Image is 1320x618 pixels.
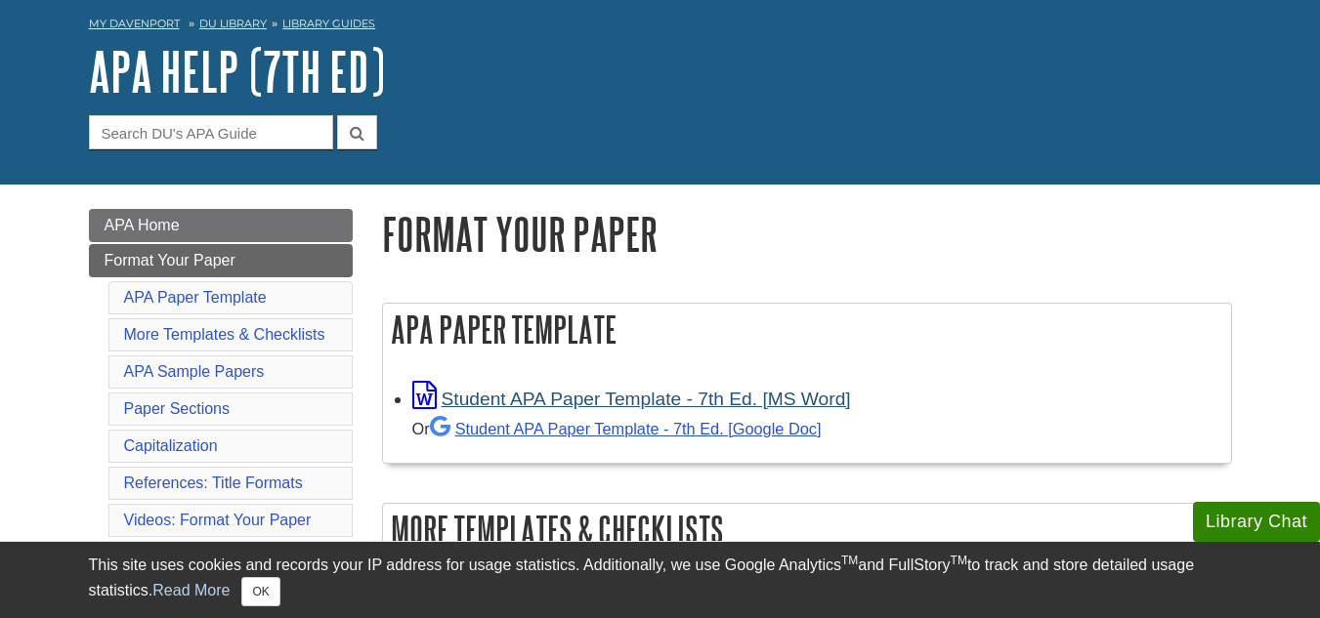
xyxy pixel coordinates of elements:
a: More Templates & Checklists [124,326,325,343]
a: Videos: Format Your Paper [124,512,312,528]
a: DU Library [199,17,267,30]
a: Student APA Paper Template - 7th Ed. [Google Doc] [430,420,822,437]
a: Capitalization [124,437,218,454]
nav: breadcrumb [89,11,1232,42]
sup: TM [841,554,858,567]
a: APA Help (7th Ed) [89,41,385,102]
a: Paper Sections [124,400,231,417]
button: Close [241,577,279,606]
div: This site uses cookies and records your IP address for usage statistics. Additionally, we use Goo... [89,554,1232,606]
a: Read More [152,582,230,598]
a: Link opens in new window [412,389,851,409]
a: My Davenport [89,16,180,32]
h2: APA Paper Template [383,304,1231,355]
a: Library Guides [282,17,375,30]
span: Format Your Paper [105,252,235,268]
a: APA Paper Template [124,289,267,306]
sup: TM [951,554,967,567]
button: Library Chat [1193,502,1320,542]
small: Or [412,420,822,437]
a: APA Home [89,209,353,242]
span: APA Home [105,217,180,233]
h1: Format Your Paper [382,209,1232,259]
a: Format Your Paper [89,244,353,277]
a: APA Sample Papers [124,363,265,380]
input: Search DU's APA Guide [89,115,333,149]
h2: More Templates & Checklists [383,504,1231,556]
a: References: Title Formats [124,474,303,491]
